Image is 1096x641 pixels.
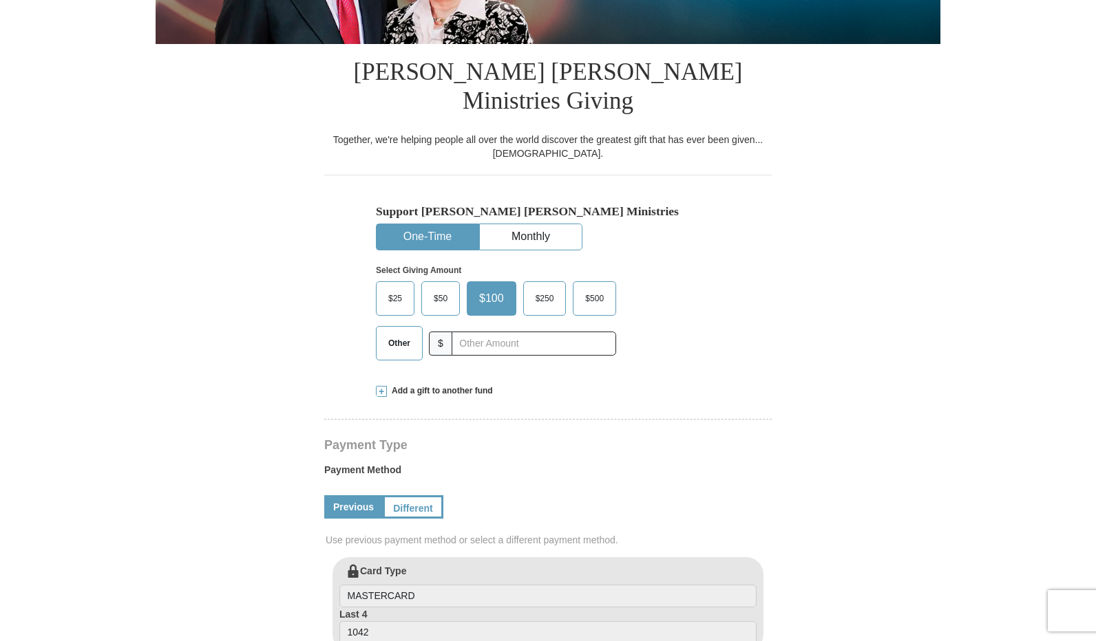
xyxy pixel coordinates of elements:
[376,204,720,219] h5: Support [PERSON_NAME] [PERSON_NAME] Ministries
[324,495,383,519] a: Previous
[324,44,772,133] h1: [PERSON_NAME] [PERSON_NAME] Ministries Giving
[324,133,772,160] div: Together, we're helping people all over the world discover the greatest gift that has ever been g...
[578,288,611,309] span: $500
[377,224,478,250] button: One-Time
[383,495,443,519] a: Different
[339,585,757,608] input: Card Type
[387,385,493,397] span: Add a gift to another fund
[324,439,772,450] h4: Payment Type
[427,288,454,309] span: $50
[326,533,773,547] span: Use previous payment method or select a different payment method.
[381,333,417,354] span: Other
[429,332,452,356] span: $
[480,224,582,250] button: Monthly
[381,288,409,309] span: $25
[472,288,511,309] span: $100
[324,463,772,484] label: Payment Method
[376,265,461,275] strong: Select Giving Amount
[339,564,757,608] label: Card Type
[529,288,561,309] span: $250
[452,332,616,356] input: Other Amount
